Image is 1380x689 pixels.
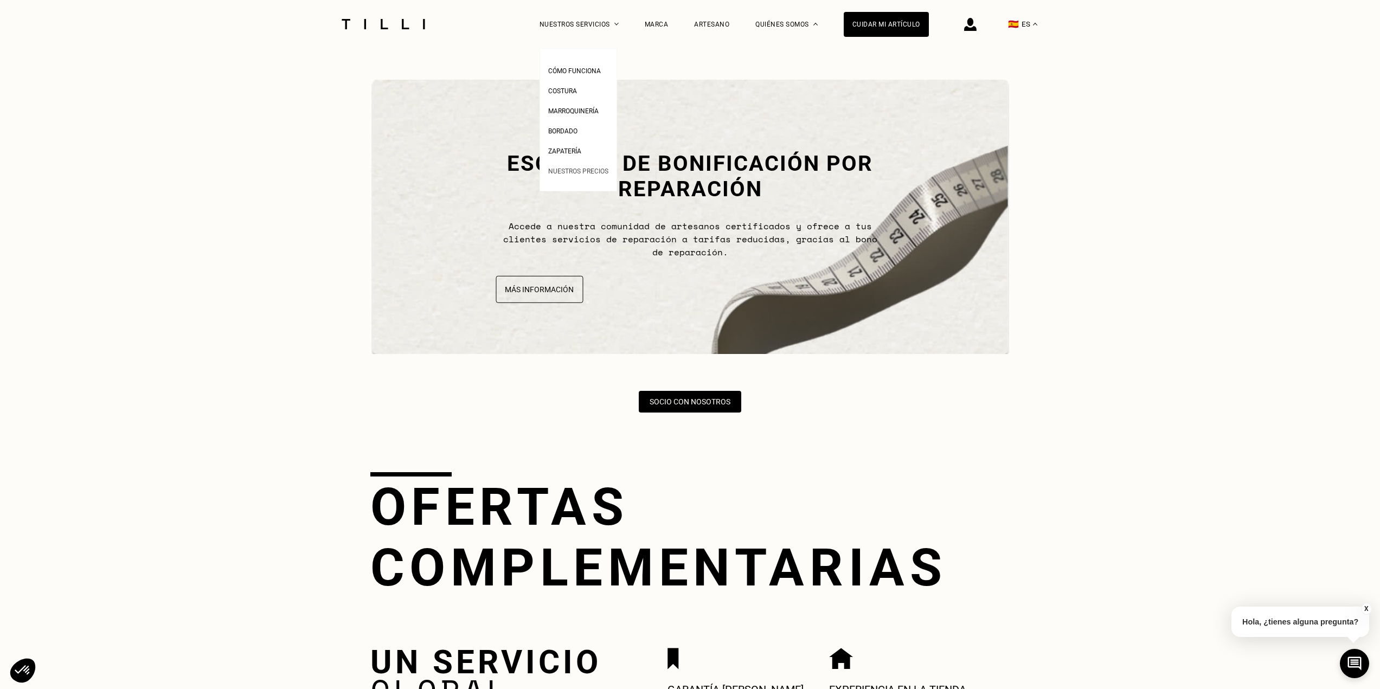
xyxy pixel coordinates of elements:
a: Artesano [694,21,729,28]
img: Experiencia en la tienda [829,648,853,669]
h2: Un servicio [370,648,614,677]
button: Socio con nosotros [639,391,741,413]
span: Marroquinería [548,107,599,115]
span: Costura [548,87,577,95]
h2: Esquema de bonificación por reparación [496,151,884,202]
a: Nuestros precios [548,164,608,176]
span: Zapatería [548,147,581,155]
img: Icono de inicio de sesión [964,18,977,31]
span: 🇪🇸 [1008,19,1019,29]
img: menu déroulant [1033,23,1037,25]
img: Garantía de Tilli Care [667,648,679,669]
span: Bordado [548,127,577,135]
span: Nuestros precios [548,168,608,175]
a: Bordado [548,124,577,136]
img: Menú desplegable [614,23,619,25]
a: Marroquinería [548,104,599,115]
img: Menú desplegable sobre [813,23,818,25]
h2: Ofertas complementarias [370,476,1010,598]
img: Servicio de sastrería Tilli logo [338,19,429,29]
span: Cómo funciona [548,67,601,75]
a: Zapatería [548,144,581,156]
a: Cómo funciona [548,64,601,75]
a: Costura [548,84,577,95]
img: ruban de mesure [370,80,1010,354]
a: Cuidar mi artículo [844,12,929,37]
p: Hola, ¿tienes alguna pregunta? [1231,607,1369,637]
p: Accede a nuestra comunidad de artesanos certificados y ofrece a tus clientes servicios de reparac... [496,220,884,259]
button: Más información [496,276,583,303]
button: X [1361,603,1372,615]
a: Marca [645,21,669,28]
